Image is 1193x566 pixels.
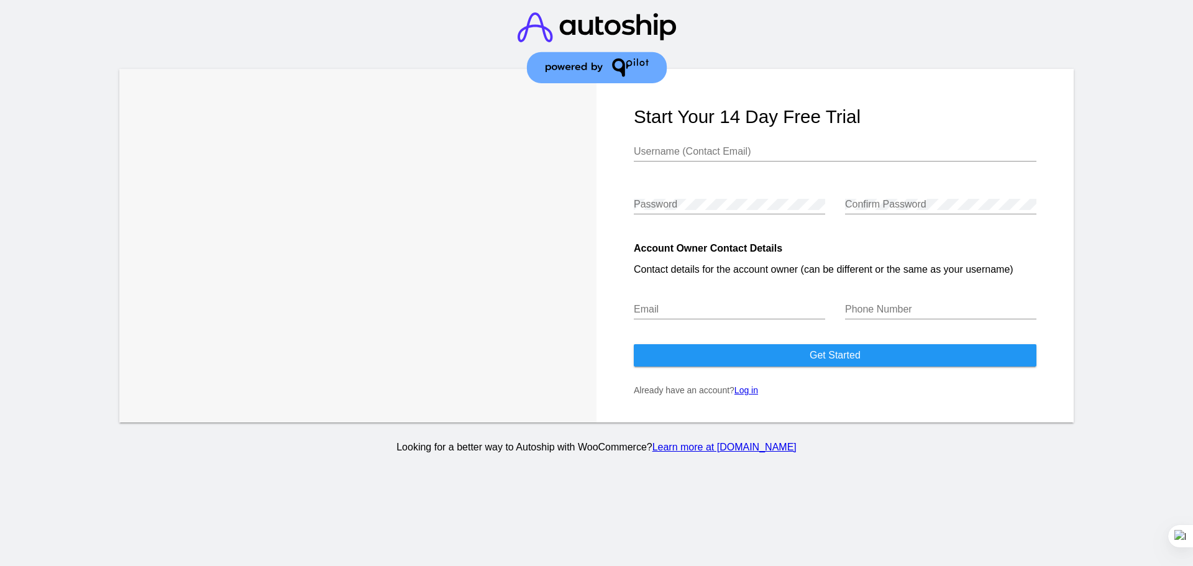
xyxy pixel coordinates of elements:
strong: Account Owner Contact Details [634,243,782,253]
span: Get started [810,350,861,360]
input: Phone Number [845,304,1036,315]
a: Learn more at [DOMAIN_NAME] [652,442,797,452]
button: Get started [634,344,1036,367]
input: Email [634,304,825,315]
p: Already have an account? [634,385,1036,395]
p: Looking for a better way to Autoship with WooCommerce? [117,442,1076,453]
h1: Start your 14 day free trial [634,106,1036,127]
input: Username (Contact Email) [634,146,1036,157]
p: Contact details for the account owner (can be different or the same as your username) [634,264,1036,275]
a: Log in [734,385,758,395]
